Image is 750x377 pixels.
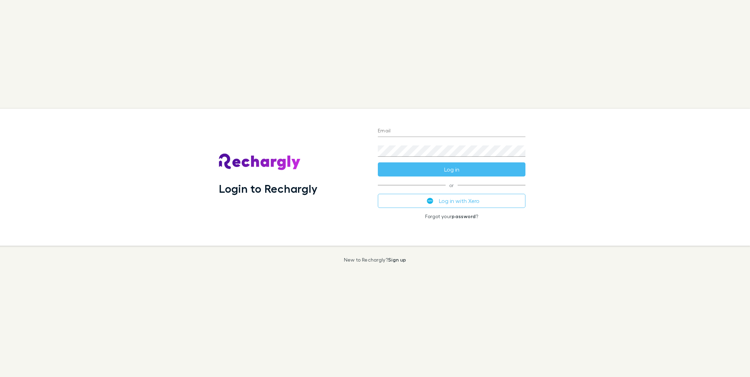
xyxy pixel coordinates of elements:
button: Log in [378,162,525,176]
img: Xero's logo [427,198,433,204]
p: Forgot your ? [378,214,525,219]
img: Rechargly's Logo [219,154,301,170]
a: Sign up [388,257,406,263]
p: New to Rechargly? [344,257,406,263]
h1: Login to Rechargly [219,182,317,195]
button: Log in with Xero [378,194,525,208]
a: password [452,213,476,219]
